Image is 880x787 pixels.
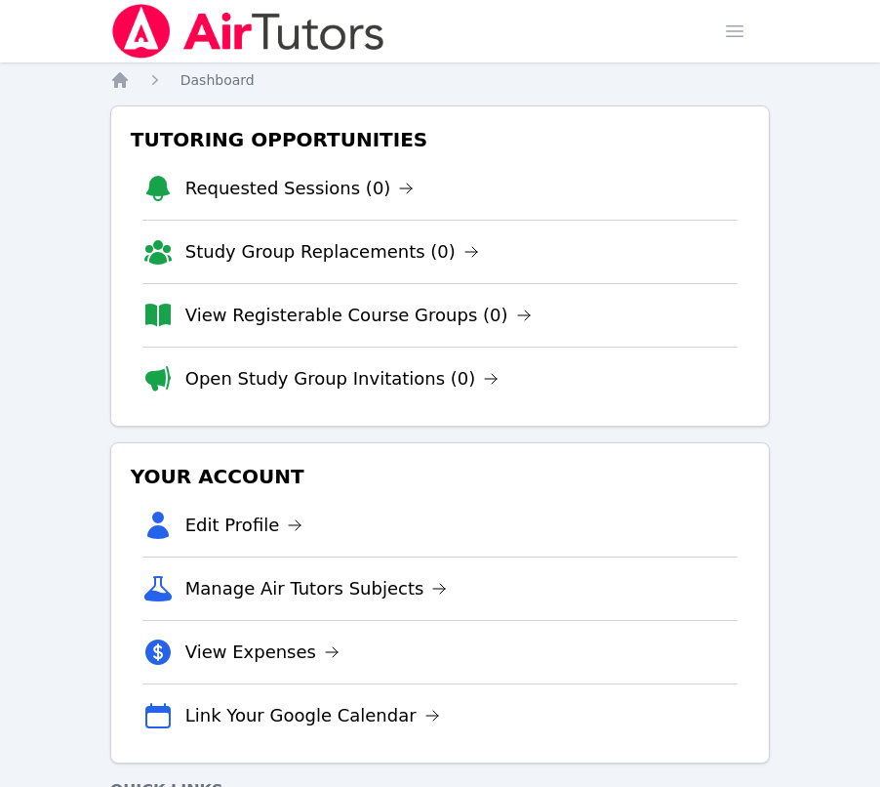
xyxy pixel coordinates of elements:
[127,459,754,494] h3: Your Account
[180,72,255,88] span: Dashboard
[185,575,448,602] a: Manage Air Tutors Subjects
[185,702,440,729] a: Link Your Google Calendar
[185,365,500,393] a: Open Study Group Invitations (0)
[185,639,340,666] a: View Expenses
[185,238,479,266] a: Study Group Replacements (0)
[127,122,754,157] h3: Tutoring Opportunities
[185,175,415,202] a: Requested Sessions (0)
[110,70,771,90] nav: Breadcrumb
[180,70,255,90] a: Dashboard
[185,302,532,329] a: View Registerable Course Groups (0)
[110,4,386,59] img: Air Tutors
[185,512,303,539] a: Edit Profile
